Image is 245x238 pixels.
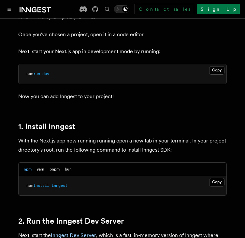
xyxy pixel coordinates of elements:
[26,71,33,76] span: npm
[42,71,49,76] span: dev
[33,183,49,188] span: install
[18,136,227,155] p: With the Next.js app now running running open a new tab in your terminal. In your project directo...
[51,183,67,188] span: inngest
[26,183,33,188] span: npm
[24,163,32,176] button: npm
[65,163,72,176] button: bun
[135,4,194,14] a: Contact sales
[33,71,40,76] span: run
[18,122,75,131] a: 1. Install Inngest
[50,163,60,176] button: pnpm
[18,92,227,101] p: Now you can add Inngest to your project!
[18,47,227,56] p: Next, start your Next.js app in development mode by running:
[114,5,129,13] button: Toggle dark mode
[18,216,124,226] a: 2. Run the Inngest Dev Server
[209,178,224,186] button: Copy
[18,30,227,39] p: Once you've chosen a project, open it in a code editor.
[209,66,224,75] button: Copy
[5,5,13,13] button: Toggle navigation
[37,163,44,176] button: yarn
[197,4,240,14] a: Sign Up
[103,5,111,13] button: Find something...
